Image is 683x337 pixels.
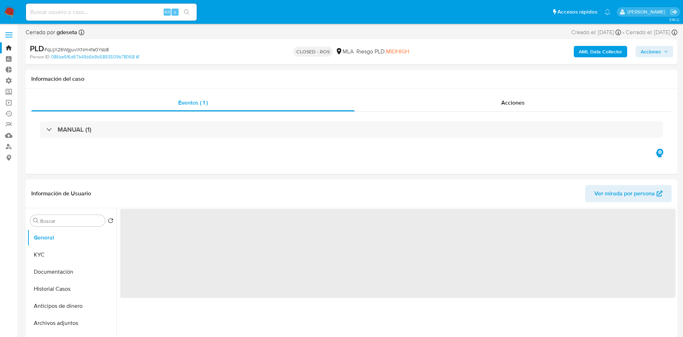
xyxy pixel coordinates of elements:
button: Archivos adjuntos [27,315,116,332]
span: - [623,28,624,36]
h1: Información de Usuario [31,190,91,197]
button: Volver al orden por defecto [108,218,113,226]
span: Cerrado por [26,28,77,36]
button: Documentación [27,263,116,280]
span: MIDHIGH [386,47,409,56]
button: search-icon [179,7,194,17]
button: Ver mirada por persona [585,185,672,202]
span: Eventos ( 1 ) [178,99,208,107]
span: Alt [164,9,170,15]
a: Salir [670,8,678,16]
div: MANUAL (1) [40,121,663,138]
span: Ver mirada por persona [594,185,655,202]
span: Acciones [641,46,661,57]
a: Notificaciones [604,9,610,15]
button: KYC [27,246,116,263]
b: Person ID [30,54,49,60]
span: ‌ [120,209,676,298]
input: Buscar [40,218,102,224]
b: gdeseta [55,28,77,36]
button: Anticipos de dinero [27,297,116,315]
span: Riesgo PLD: [356,48,409,56]
h1: Información del caso [31,75,672,83]
span: # qLIjX26WgjuvlXNm4fa0Ysb8 [44,46,109,53]
div: Cerrado el: [DATE] [626,28,677,36]
span: Acciones [501,99,525,107]
button: General [27,229,116,246]
div: Creado el: [DATE] [571,28,621,36]
a: 086be5f6d67b49b6b9b5893509b78068 [51,54,139,60]
button: Acciones [636,46,673,57]
p: CLOSED - ROS [293,47,333,57]
span: Accesos rápidos [557,8,597,16]
b: AML Data Collector [579,46,622,57]
button: AML Data Collector [574,46,627,57]
button: Historial Casos [27,280,116,297]
div: MLA [335,48,354,56]
b: PLD [30,43,44,54]
p: gustavo.deseta@mercadolibre.com [628,9,668,15]
input: Buscar usuario o caso... [26,7,197,17]
span: s [174,9,176,15]
h3: MANUAL (1) [58,126,91,133]
button: Buscar [33,218,39,223]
